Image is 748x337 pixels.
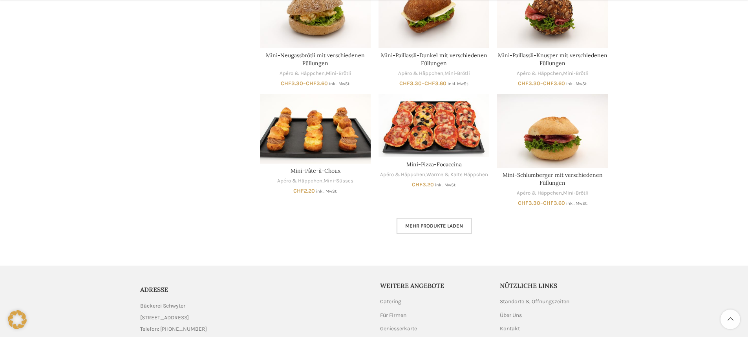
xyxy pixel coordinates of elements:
[398,70,443,77] a: Apéro & Häppchen
[293,188,315,194] bdi: 2.20
[406,161,462,168] a: Mini-Pizza-Focaccina
[500,311,523,319] a: Über Uns
[412,181,434,188] bdi: 3.20
[497,70,608,77] div: ,
[497,199,608,207] span: –
[424,80,446,87] bdi: 3.60
[566,201,587,206] small: inkl. MwSt.
[399,80,422,87] bdi: 3.30
[281,80,291,87] span: CHF
[500,325,521,333] a: Kontakt
[291,167,340,174] a: Mini-Pâte-à-Choux
[498,52,607,67] a: Mini-Paillassli-Knusper mit verschiedenen Füllungen
[543,200,565,206] bdi: 3.60
[281,80,303,87] bdi: 3.30
[566,81,587,86] small: inkl. MwSt.
[543,200,554,206] span: CHF
[399,80,410,87] span: CHF
[497,189,608,197] div: ,
[517,189,562,197] a: Apéro & Häppchen
[316,189,337,194] small: inkl. MwSt.
[426,171,488,179] a: Warme & Kalte Häppchen
[280,70,325,77] a: Apéro & Häppchen
[543,80,565,87] bdi: 3.60
[140,325,368,333] a: List item link
[260,177,371,185] div: ,
[563,189,589,197] a: Mini-Brötli
[379,94,489,157] a: Mini-Pizza-Focaccina
[379,80,489,87] span: –
[381,52,487,67] a: Mini-Paillassli-Dunkel mit verschiedenen Füllungen
[397,218,472,234] a: Mehr Produkte laden
[260,80,371,87] span: –
[260,94,371,164] a: Mini-Pâte-à-Choux
[140,313,189,322] span: [STREET_ADDRESS]
[380,325,418,333] a: Geniesserkarte
[563,70,589,77] a: Mini-Brötli
[324,177,353,185] a: Mini-Süsses
[448,81,469,86] small: inkl. MwSt.
[543,80,554,87] span: CHF
[518,200,540,206] bdi: 3.30
[412,181,422,188] span: CHF
[405,223,463,229] span: Mehr Produkte laden
[518,80,529,87] span: CHF
[306,80,316,87] span: CHF
[500,298,570,306] a: Standorte & Öffnungszeiten
[518,200,529,206] span: CHF
[503,171,603,186] a: Mini-Schlumberger mit verschiedenen Füllungen
[326,70,351,77] a: Mini-Brötli
[306,80,328,87] bdi: 3.60
[379,70,489,77] div: ,
[140,286,168,293] span: ADRESSE
[266,52,365,67] a: Mini-Neugassbrötli mit verschiedenen Füllungen
[379,171,489,179] div: ,
[277,177,322,185] a: Apéro & Häppchen
[380,298,402,306] a: Catering
[497,94,608,168] a: Mini-Schlumberger mit verschiedenen Füllungen
[293,188,304,194] span: CHF
[329,81,350,86] small: inkl. MwSt.
[721,310,740,329] a: Scroll to top button
[380,171,425,179] a: Apéro & Häppchen
[518,80,540,87] bdi: 3.30
[424,80,435,87] span: CHF
[260,70,371,77] div: ,
[380,311,407,319] a: Für Firmen
[497,80,608,87] span: –
[444,70,470,77] a: Mini-Brötli
[500,281,608,290] h5: Nützliche Links
[380,281,488,290] h5: Weitere Angebote
[140,302,185,310] span: Bäckerei Schwyter
[517,70,562,77] a: Apéro & Häppchen
[435,182,456,188] small: inkl. MwSt.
